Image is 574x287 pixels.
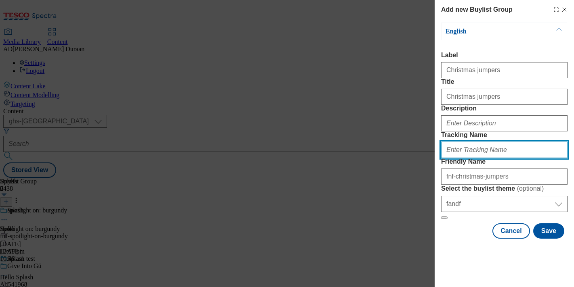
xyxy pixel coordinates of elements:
div: Modal [441,5,568,239]
input: Enter Tracking Name [441,142,568,158]
input: Enter Title [441,89,568,105]
label: Label [441,52,568,59]
label: Tracking Name [441,131,568,139]
input: Enter Friendly Name [441,168,568,185]
label: Title [441,78,568,85]
label: Description [441,105,568,112]
button: Save [533,223,564,239]
span: ( optional ) [517,185,544,192]
label: Friendly Name [441,158,568,165]
p: English [446,27,530,35]
h4: Add new Buylist Group [441,5,513,15]
label: Select the buylist theme [441,185,568,193]
input: Enter Description [441,115,568,131]
input: Enter Label [441,62,568,78]
button: Cancel [492,223,530,239]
